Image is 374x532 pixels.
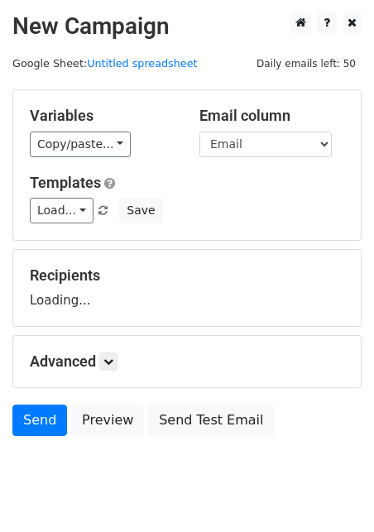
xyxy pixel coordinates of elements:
div: Loading... [30,266,344,309]
a: Untitled spreadsheet [87,57,197,69]
span: Daily emails left: 50 [251,55,362,73]
a: Send Test Email [148,405,274,436]
h5: Variables [30,107,175,125]
h5: Advanced [30,352,344,371]
a: Daily emails left: 50 [251,57,362,69]
h5: Recipients [30,266,344,285]
a: Send [12,405,67,436]
button: Save [119,198,162,223]
a: Load... [30,198,93,223]
a: Templates [30,174,101,191]
h2: New Campaign [12,12,362,41]
small: Google Sheet: [12,57,198,69]
a: Preview [71,405,144,436]
h5: Email column [199,107,344,125]
a: Copy/paste... [30,132,131,157]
